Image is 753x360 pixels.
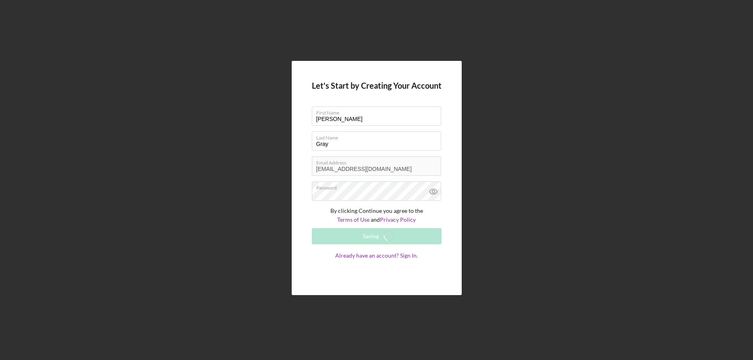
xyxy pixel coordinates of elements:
[316,182,441,191] label: Password
[312,81,442,90] h4: Let's Start by Creating Your Account
[312,252,442,275] a: Already have an account? Sign In.
[337,216,369,223] a: Terms of Use
[316,132,441,141] label: Last Name
[316,157,441,166] label: Email Address
[316,107,441,116] label: First Name
[312,206,442,225] p: By clicking Continue you agree to the and
[312,228,442,244] button: Saving
[380,216,416,223] a: Privacy Policy
[363,228,379,244] div: Saving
